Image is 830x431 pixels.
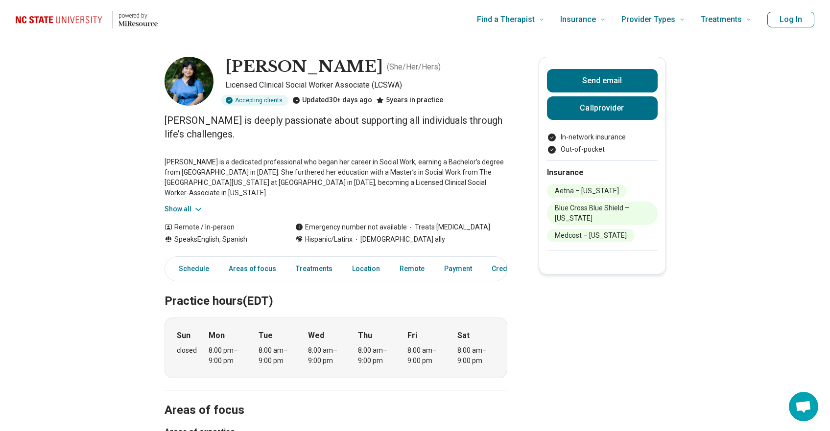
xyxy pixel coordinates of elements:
div: Open chat [789,392,818,421]
div: 8:00 am – 9:00 pm [407,345,445,366]
button: Callprovider [547,96,658,120]
li: In-network insurance [547,132,658,142]
img: Stephanie Manosalvas, Licensed Clinical Social Worker Associate (LCSWA) [165,57,213,106]
span: Hispanic/Latinx [305,234,353,245]
a: Treatments [290,259,338,279]
h2: Insurance [547,167,658,179]
span: Provider Types [621,13,675,26]
div: closed [177,345,197,356]
div: 8:00 am – 9:00 pm [308,345,346,366]
p: powered by [119,12,158,20]
div: Emergency number not available [295,222,407,232]
li: Out-of-pocket [547,144,658,155]
h1: [PERSON_NAME] [225,57,383,77]
h2: Practice hours (EDT) [165,270,507,310]
p: [PERSON_NAME] is deeply passionate about supporting all individuals through life’s challenges. [165,113,507,141]
li: Aetna – [US_STATE] [547,184,627,198]
span: Find a Therapist [477,13,535,26]
li: Medcost – [US_STATE] [547,229,635,242]
button: Log In [767,12,814,27]
strong: Mon [209,330,225,341]
div: 5 years in practice [376,95,443,106]
a: Remote [394,259,430,279]
p: Licensed Clinical Social Worker Associate (LCSWA) [225,79,507,91]
strong: Sun [177,330,190,341]
a: Schedule [167,259,215,279]
strong: Tue [259,330,273,341]
div: Accepting clients [221,95,288,106]
strong: Thu [358,330,372,341]
div: 8:00 am – 9:00 pm [457,345,495,366]
a: Location [346,259,386,279]
button: Send email [547,69,658,92]
strong: Sat [457,330,470,341]
strong: Wed [308,330,324,341]
a: Home page [16,4,158,35]
button: Show all [165,204,203,214]
a: Credentials [486,259,535,279]
p: [PERSON_NAME] is a dedicated professional who began her career in Social Work, earning a Bachelor... [165,157,507,198]
strong: Fri [407,330,417,341]
p: ( She/Her/Hers ) [387,61,441,73]
div: Remote / In-person [165,222,276,232]
li: Blue Cross Blue Shield – [US_STATE] [547,202,658,225]
span: Treatments [701,13,742,26]
a: Areas of focus [223,259,282,279]
div: 8:00 am – 9:00 pm [259,345,296,366]
span: Insurance [560,13,596,26]
span: [DEMOGRAPHIC_DATA] ally [353,234,445,245]
div: Updated 30+ days ago [292,95,372,106]
div: Speaks English, Spanish [165,234,276,245]
div: 8:00 am – 9:00 pm [358,345,396,366]
div: When does the program meet? [165,318,507,378]
a: Payment [438,259,478,279]
h2: Areas of focus [165,379,507,419]
div: 8:00 pm – 9:00 pm [209,345,246,366]
span: Treats [MEDICAL_DATA] [407,222,490,232]
ul: Payment options [547,132,658,155]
